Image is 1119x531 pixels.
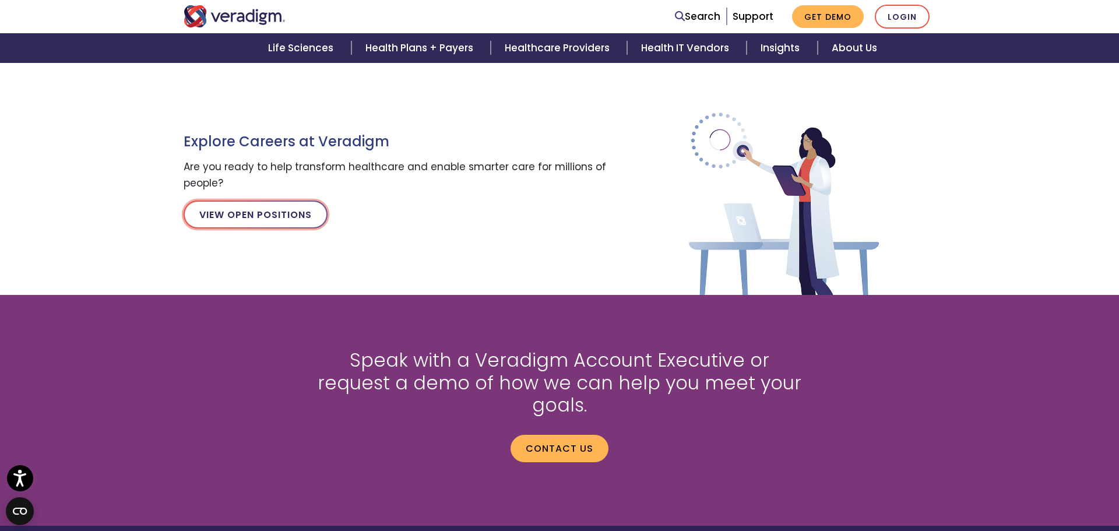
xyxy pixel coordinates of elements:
a: Support [733,9,773,23]
iframe: Drift Chat Widget [895,447,1105,517]
a: Life Sciences [254,33,351,63]
a: Healthcare Providers [491,33,627,63]
h3: Explore Careers at Veradigm [184,133,615,150]
a: Get Demo [792,5,864,28]
a: About Us [818,33,891,63]
a: Login [875,5,930,29]
a: Insights [747,33,817,63]
a: Search [675,9,720,24]
a: Health IT Vendors [627,33,747,63]
a: Health Plans + Payers [351,33,491,63]
img: Veradigm logo [184,5,286,27]
a: Contact us [511,435,608,462]
button: Open CMP widget [6,497,34,525]
p: Are you ready to help transform healthcare and enable smarter care for millions of people? [184,159,615,191]
h2: Speak with a Veradigm Account Executive or request a demo of how we can help you meet your goals. [312,349,807,416]
a: View Open Positions [184,201,328,228]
